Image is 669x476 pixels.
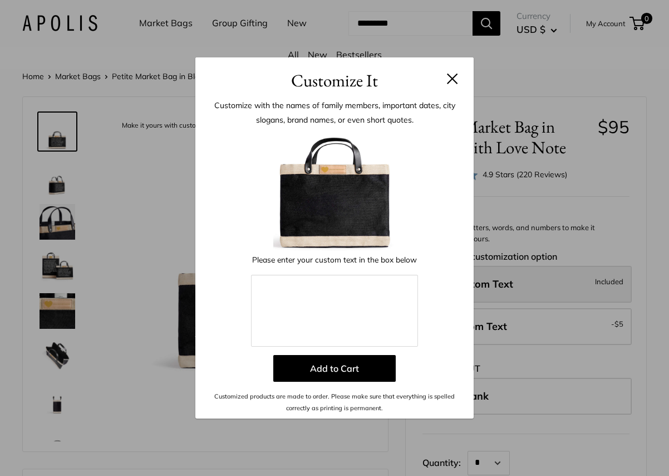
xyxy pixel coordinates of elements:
h3: Customize It [212,67,457,94]
p: Please enter your custom text in the box below [251,252,418,267]
img: Apolis_Black_Love-Letters_PMB_1_Customizer_blank.jpg [273,130,396,252]
p: Customize with the names of family members, important dates, city slogans, brand names, or even s... [212,98,457,127]
p: Customized products are made to order. Please make sure that everything is spelled correctly as p... [212,391,457,414]
button: Add to Cart [273,355,396,382]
